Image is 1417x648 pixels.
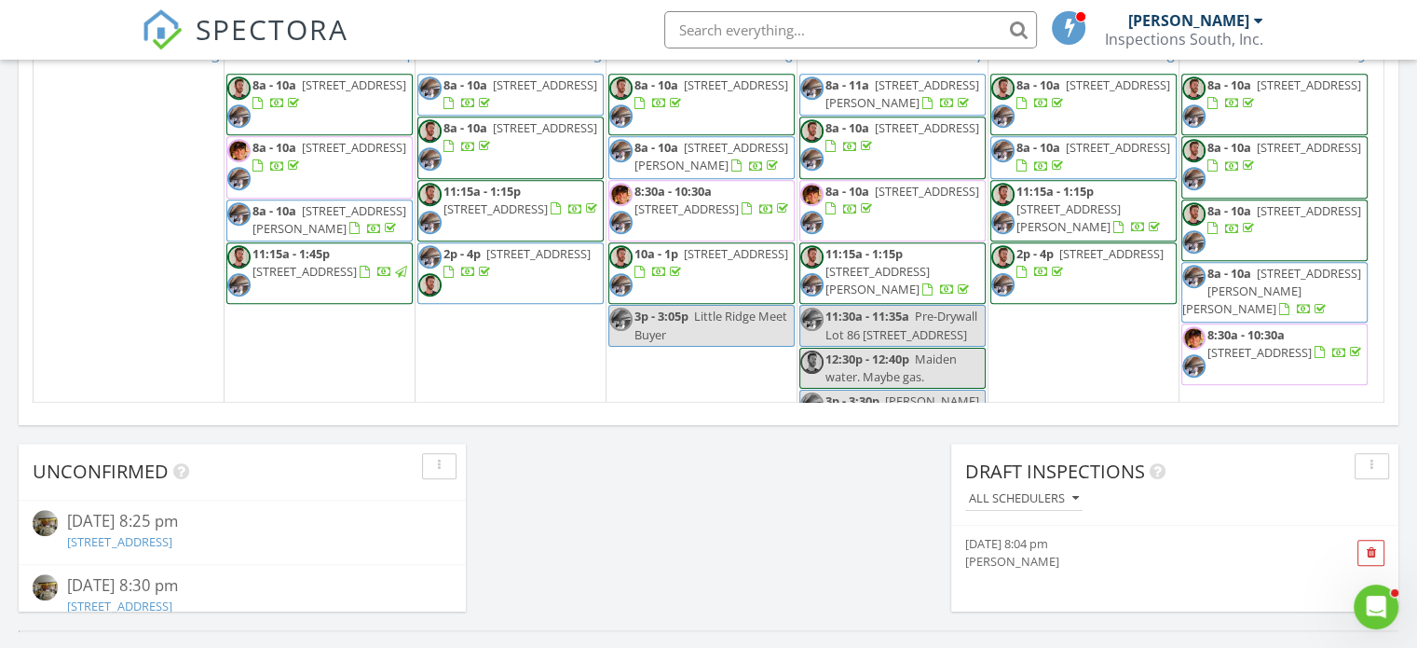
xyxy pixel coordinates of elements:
[684,76,788,93] span: [STREET_ADDRESS]
[1182,230,1206,254] img: ron.jpg
[608,136,795,178] a: 8a - 10a [STREET_ADDRESS][PERSON_NAME]
[443,76,597,111] a: 8a - 10a [STREET_ADDRESS]
[443,245,591,280] a: 2p - 4p [STREET_ADDRESS]
[991,76,1015,100] img: corbin1.jpg
[885,393,979,409] span: [PERSON_NAME]
[825,76,979,111] span: [STREET_ADDRESS][PERSON_NAME]
[252,139,406,173] a: 8a - 10a [STREET_ADDRESS]
[825,393,879,409] span: 3p - 3:30p
[1257,76,1361,93] span: [STREET_ADDRESS]
[969,492,1079,505] div: All schedulers
[800,245,824,269] img: corbin1.jpg
[227,273,251,296] img: ron.jpg
[443,119,597,154] a: 8a - 10a [STREET_ADDRESS]
[33,459,169,484] span: Unconfirmed
[609,273,633,296] img: ron.jpg
[800,211,824,234] img: ron.jpg
[988,41,1179,421] td: Go to August 8, 2025
[800,119,824,143] img: corbin1.jpg
[991,104,1015,128] img: ron.jpg
[1016,139,1170,173] a: 8a - 10a [STREET_ADDRESS]
[875,119,979,136] span: [STREET_ADDRESS]
[1207,139,1251,156] span: 8a - 10a
[825,263,930,297] span: [STREET_ADDRESS][PERSON_NAME]
[799,117,986,178] a: 8a - 10a [STREET_ADDRESS]
[634,245,678,262] span: 10a - 1p
[825,119,869,136] span: 8a - 10a
[1128,11,1249,30] div: [PERSON_NAME]
[1016,183,1164,235] a: 11:15a - 1:15p [STREET_ADDRESS][PERSON_NAME]
[1257,139,1361,156] span: [STREET_ADDRESS]
[800,351,824,374] img: corbin1.jpg
[608,180,795,241] a: 8:30a - 10:30a [STREET_ADDRESS]
[34,41,225,421] td: Go to August 3, 2025
[634,139,678,156] span: 8a - 10a
[825,245,903,262] span: 11:15a - 1:15p
[991,211,1015,234] img: ron.jpg
[608,74,795,135] a: 8a - 10a [STREET_ADDRESS]
[67,574,416,598] div: [DATE] 8:30 pm
[226,242,413,304] a: 11:15a - 1:45p [STREET_ADDRESS]
[417,74,604,116] a: 8a - 10a [STREET_ADDRESS]
[634,76,678,93] span: 8a - 10a
[252,202,406,237] span: [STREET_ADDRESS][PERSON_NAME]
[609,308,633,331] img: ron.jpg
[606,41,797,421] td: Go to August 6, 2025
[1016,139,1060,156] span: 8a - 10a
[609,245,633,269] img: corbin1.jpg
[609,211,633,234] img: ron.jpg
[418,183,442,206] img: corbin1.jpg
[965,487,1083,512] button: All schedulers
[227,104,251,128] img: ron.jpg
[225,41,416,421] td: Go to August 4, 2025
[226,200,413,241] a: 8a - 10a [STREET_ADDRESS][PERSON_NAME]
[991,183,1015,206] img: corbin1.jpg
[990,136,1177,178] a: 8a - 10a [STREET_ADDRESS]
[965,535,1315,553] div: [DATE] 8:04 pm
[227,202,251,226] img: ron.jpg
[443,76,487,93] span: 8a - 10a
[302,76,406,93] span: [STREET_ADDRESS]
[443,200,548,217] span: [STREET_ADDRESS]
[990,74,1177,135] a: 8a - 10a [STREET_ADDRESS]
[418,76,442,100] img: ron.jpg
[825,308,909,324] span: 11:30a - 11:35a
[800,308,824,331] img: ron.jpg
[875,183,979,200] span: [STREET_ADDRESS]
[825,76,979,111] a: 8a - 11a [STREET_ADDRESS][PERSON_NAME]
[227,167,251,190] img: ron.jpg
[227,139,251,162] img: screenshot_20231113_133745.jpg
[799,242,986,304] a: 11:15a - 1:15p [STREET_ADDRESS][PERSON_NAME]
[226,74,413,135] a: 8a - 10a [STREET_ADDRESS]
[684,245,788,262] span: [STREET_ADDRESS]
[609,139,633,162] img: ron.jpg
[252,76,406,111] a: 8a - 10a [STREET_ADDRESS]
[990,180,1177,241] a: 11:15a - 1:15p [STREET_ADDRESS][PERSON_NAME]
[67,598,171,614] a: [STREET_ADDRESS]
[252,245,410,280] a: 11:15a - 1:45p [STREET_ADDRESS]
[1354,585,1398,629] iframe: Intercom live chat
[1182,104,1206,128] img: ron.jpg
[1207,326,1365,361] a: 8:30a - 10:30a [STREET_ADDRESS]
[1016,200,1121,235] span: [STREET_ADDRESS][PERSON_NAME]
[1207,76,1361,111] a: 8a - 10a [STREET_ADDRESS]
[797,41,988,421] td: Go to August 7, 2025
[609,104,633,128] img: ron.jpg
[302,139,406,156] span: [STREET_ADDRESS]
[800,147,824,171] img: ron.jpg
[825,183,869,200] span: 8a - 10a
[825,351,909,367] span: 12:30p - 12:40p
[1016,183,1094,200] span: 11:15a - 1:15p
[965,553,1315,571] div: [PERSON_NAME]
[800,183,824,206] img: screenshot_20231113_133745.jpg
[800,76,824,100] img: ron.jpg
[1207,76,1251,93] span: 8a - 10a
[443,183,521,200] span: 11:15a - 1:15p
[416,41,606,421] td: Go to August 5, 2025
[33,510,452,555] a: [DATE] 8:25 pm [STREET_ADDRESS]
[664,11,1037,48] input: Search everything...
[1207,265,1251,282] span: 8a - 10a
[825,119,979,154] a: 8a - 10a [STREET_ADDRESS]
[991,139,1015,162] img: ron.jpg
[634,183,712,200] span: 8:30a - 10:30a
